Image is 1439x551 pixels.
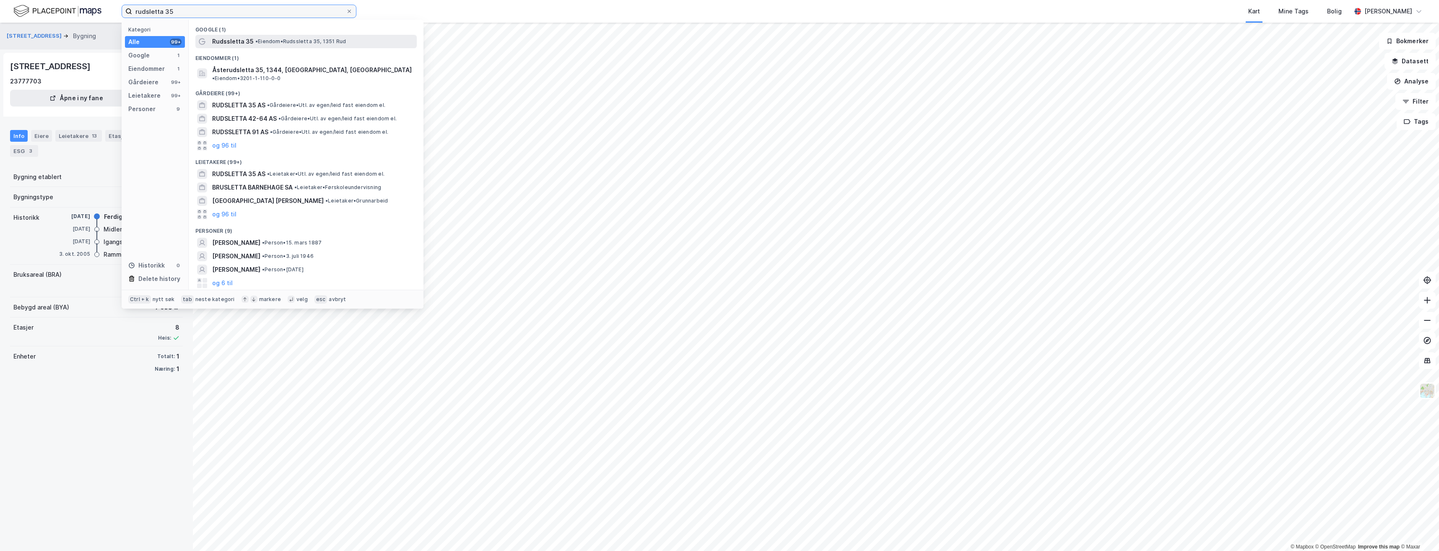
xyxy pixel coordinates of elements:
div: Bygning etablert [13,172,62,182]
div: 3. okt. 2005 [57,250,90,258]
div: Mine Tags [1278,6,1309,16]
div: Etasjer [13,322,34,333]
div: Bygning [73,31,96,41]
div: 99+ [170,92,182,99]
div: 1 [175,65,182,72]
div: 1 [177,364,179,374]
div: velg [296,296,308,303]
div: Leietakere [128,91,161,101]
div: Midlertidig brukstillatelse [104,224,179,234]
div: Totalt: [157,353,175,360]
div: Næring: [155,366,175,372]
div: Enheter [13,351,36,361]
button: Bokmerker [1379,33,1436,49]
div: neste kategori [195,296,235,303]
span: Person • 15. mars 1887 [262,239,322,246]
div: Eiere [31,130,52,142]
input: Søk på adresse, matrikkel, gårdeiere, leietakere eller personer [132,5,346,18]
button: [STREET_ADDRESS] [7,32,63,40]
div: [PERSON_NAME] [1364,6,1412,16]
div: Delete history [138,274,180,284]
div: 23777703 [10,76,42,86]
div: Bolig [1327,6,1342,16]
div: Historikk [128,260,165,270]
div: Igangsettingstillatelse [104,237,170,247]
button: og 6 til [212,278,233,288]
div: avbryt [329,296,346,303]
div: [STREET_ADDRESS] [10,60,92,73]
div: Gårdeiere [128,77,158,87]
div: Leietakere [55,130,102,142]
div: Chat Widget [1397,511,1439,551]
span: • [325,198,328,204]
button: Analyse [1387,73,1436,90]
div: Info [10,130,28,142]
div: [DATE] [57,238,90,245]
span: RUDSSLETTA 91 AS [212,127,268,137]
span: • [255,38,258,44]
div: [DATE] [57,225,90,233]
div: 1 [177,351,179,361]
span: Person • [DATE] [262,266,304,273]
div: 99+ [170,79,182,86]
div: Leietakere (99+) [189,152,423,167]
span: [PERSON_NAME] [212,265,260,275]
span: • [294,184,297,190]
button: Datasett [1384,53,1436,70]
div: markere [259,296,281,303]
span: Gårdeiere • Utl. av egen/leid fast eiendom el. [267,102,385,109]
span: Eiendom • 3201-1-110-0-0 [212,75,281,82]
img: logo.f888ab2527a4732fd821a326f86c7f29.svg [13,4,101,18]
div: tab [181,295,194,304]
div: 9 [175,106,182,112]
div: esc [314,295,327,304]
div: Google (1) [189,20,423,35]
span: Åsterudsletta 35, 1344, [GEOGRAPHIC_DATA], [GEOGRAPHIC_DATA] [212,65,412,75]
div: 8 [158,322,179,333]
a: Mapbox [1291,544,1314,550]
a: Improve this map [1358,544,1400,550]
span: • [262,266,265,273]
div: [DATE] [57,213,90,220]
img: Z [1419,383,1435,399]
div: Ferdigattest [104,212,141,222]
div: 1 [175,52,182,59]
div: Rammetillatelse [104,250,151,260]
span: Leietaker • Utl. av egen/leid fast eiendom el. [267,171,384,177]
div: 13 [90,132,99,140]
div: Google [128,50,150,60]
div: Alle [128,37,140,47]
div: Ctrl + k [128,295,151,304]
div: Kategori [128,26,185,33]
div: Gårdeiere (99+) [189,83,423,99]
div: Eiendommer [128,64,165,74]
span: Leietaker • Grunnarbeid [325,198,388,204]
div: nytt søk [153,296,175,303]
div: 0 [175,262,182,269]
div: Bygningstype [13,192,53,202]
button: og 96 til [212,140,236,151]
button: Filter [1395,93,1436,110]
div: Personer [128,104,156,114]
span: BRUSLETTA BARNEHAGE SA [212,182,293,192]
span: [GEOGRAPHIC_DATA] [PERSON_NAME] [212,196,324,206]
div: 99+ [170,39,182,45]
button: og 96 til [212,209,236,219]
span: • [278,115,281,122]
span: [PERSON_NAME] [212,251,260,261]
span: RUDSLETTA 42-64 AS [212,114,277,124]
span: • [262,239,265,246]
span: RUDSLETTA 35 AS [212,100,265,110]
div: ESG [10,145,38,157]
span: [PERSON_NAME] [212,238,260,248]
span: Rudssletta 35 [212,36,254,47]
span: Gårdeiere • Utl. av egen/leid fast eiendom el. [278,115,397,122]
span: Eiendom • Rudssletta 35, 1351 Rud [255,38,346,45]
span: • [270,129,273,135]
span: • [262,253,265,259]
span: Leietaker • Førskoleundervisning [294,184,381,191]
a: OpenStreetMap [1315,544,1356,550]
div: Heis: [158,335,171,341]
span: • [212,75,215,81]
div: Eiendommer (1) [189,48,423,63]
